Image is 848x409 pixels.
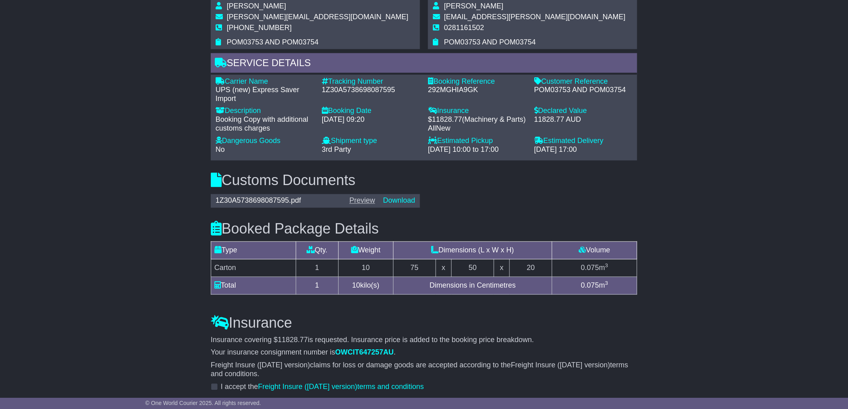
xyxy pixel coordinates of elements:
span: © One World Courier 2025. All rights reserved. [145,400,261,406]
div: Tracking Number [322,77,420,86]
a: Download [383,197,415,205]
span: [EMAIL_ADDRESS][PERSON_NAME][DOMAIN_NAME] [444,13,626,21]
div: Booking Reference [428,77,526,86]
div: Shipment type [322,137,420,146]
div: Booking Copy with additional customs charges [216,116,314,133]
h3: Booked Package Details [211,221,637,237]
td: Qty. [296,242,338,260]
div: Declared Value [534,107,632,116]
td: 75 [393,260,436,277]
td: Type [211,242,296,260]
div: 1Z30A5738698087595 [322,86,420,95]
label: I accept the [221,383,424,392]
span: POM03753 AND POM03754 [444,38,536,46]
span: 11828.77 [278,336,308,344]
td: x [494,260,509,277]
div: Service Details [211,53,637,75]
span: 0.075 [581,282,599,290]
div: Estimated Pickup [428,137,526,146]
td: 20 [510,260,552,277]
td: 10 [338,260,393,277]
sup: 3 [605,280,608,286]
span: 3rd Party [322,146,351,154]
span: 10 [352,282,360,290]
span: [PERSON_NAME] [227,2,286,10]
td: Dimensions (L x W x H) [393,242,552,260]
div: [DATE] 17:00 [534,146,632,155]
span: 0.075 [581,264,599,272]
td: kilo(s) [338,277,393,295]
td: m [552,277,637,295]
sup: 3 [605,263,608,269]
div: 11828.77 AUD [534,116,632,125]
td: 1 [296,260,338,277]
div: Dangerous Goods [216,137,314,146]
span: 11828.77 [432,116,462,124]
div: Customer Reference [534,77,632,86]
a: Preview [349,197,375,205]
p: Insurance covering $ is requested. Insurance price is added to the booking price breakdown. [211,336,637,345]
span: Freight Insure ([DATE] version) [211,361,310,369]
td: Volume [552,242,637,260]
td: Total [211,277,296,295]
div: Booking Date [322,107,420,116]
div: Carrier Name [216,77,314,86]
span: [PERSON_NAME] [444,2,503,10]
a: Freight Insure ([DATE] version)terms and conditions [258,383,424,391]
td: 50 [452,260,494,277]
div: [DATE] 10:00 to 17:00 [428,146,526,155]
td: Weight [338,242,393,260]
span: OWCIT647257AU [335,349,394,357]
span: No [216,146,225,154]
h3: Insurance [211,315,637,331]
div: $ ( ) [428,116,526,133]
div: UPS (new) Express Saver Import [216,86,314,103]
h3: Customs Documents [211,173,637,189]
span: Machinery & Parts [464,116,523,124]
div: [DATE] 09:20 [322,116,420,125]
span: [PERSON_NAME][EMAIL_ADDRESS][DOMAIN_NAME] [227,13,408,21]
td: x [436,260,451,277]
td: 1 [296,277,338,295]
p: claims for loss or damage goods are accepted according to the terms and conditions. [211,361,637,379]
span: [PHONE_NUMBER] [227,24,292,32]
p: Your insurance consignment number is . [211,349,637,357]
div: POM03753 AND POM03754 [534,86,632,95]
div: Estimated Delivery [534,137,632,146]
span: Freight Insure ([DATE] version) [511,361,610,369]
div: 1Z30A5738698087595.pdf [212,197,345,206]
div: Insurance [428,107,526,116]
span: Freight Insure ([DATE] version) [258,383,357,391]
span: 0281161502 [444,24,484,32]
span: POM03753 AND POM03754 [227,38,319,46]
div: 292MGHIA9GK [428,86,526,95]
td: Dimensions in Centimetres [393,277,552,295]
div: Description [216,107,314,116]
td: Carton [211,260,296,277]
td: m [552,260,637,277]
div: AllNew [428,125,526,133]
